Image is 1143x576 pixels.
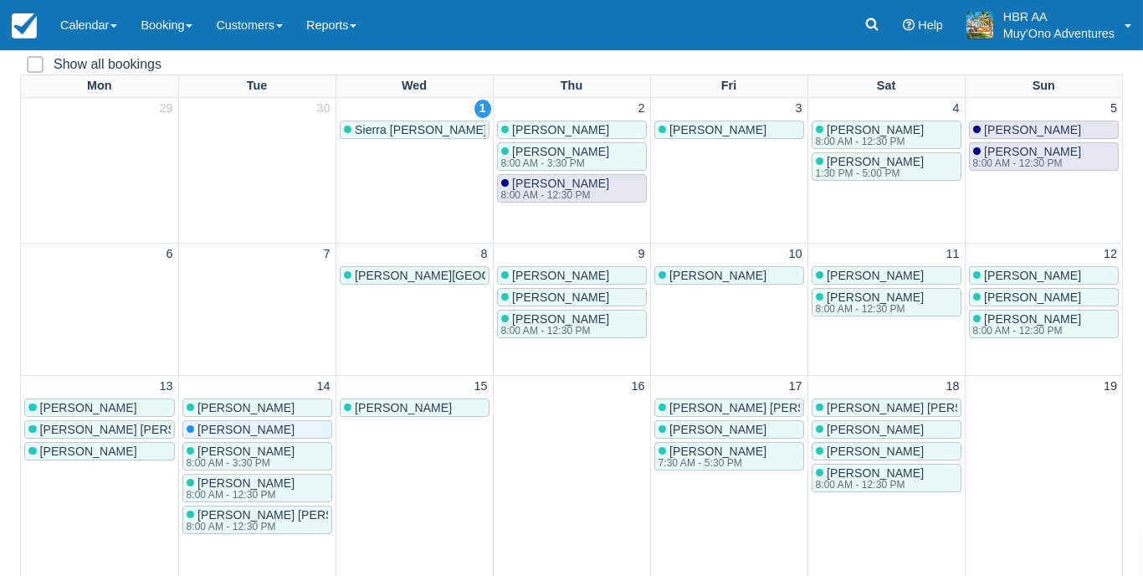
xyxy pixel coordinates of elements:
[654,399,804,417] a: [PERSON_NAME] [PERSON_NAME]
[969,266,1120,285] a: [PERSON_NAME]
[512,123,609,136] span: [PERSON_NAME]
[182,399,332,417] a: [PERSON_NAME]
[243,75,271,97] a: Tue
[197,445,295,458] span: [PERSON_NAME]
[313,378,333,396] a: 14
[156,100,176,118] a: 29
[827,466,924,480] span: [PERSON_NAME]
[654,121,804,139] a: [PERSON_NAME]
[355,123,487,136] span: Sierra [PERSON_NAME]
[24,420,175,439] a: [PERSON_NAME] [PERSON_NAME]
[628,378,648,396] a: 16
[470,378,490,396] a: 15
[634,100,648,118] a: 2
[162,245,176,264] a: 6
[156,378,176,396] a: 13
[984,312,1081,326] span: [PERSON_NAME]
[669,269,766,282] span: [PERSON_NAME]
[918,18,943,32] span: Help
[512,269,609,282] span: [PERSON_NAME]
[816,304,921,314] div: 8:00 AM - 12:30 PM
[812,399,961,417] a: [PERSON_NAME] [PERSON_NAME]
[827,291,924,304] span: [PERSON_NAME]
[973,326,1079,336] div: 8:00 AM - 12:30 PM
[1003,25,1115,42] p: Muy'Ono Adventures
[816,136,921,147] div: 8:00 AM - 12:30 PM
[827,269,924,282] span: [PERSON_NAME]
[949,100,962,118] a: 4
[501,190,607,200] div: 8:00 AM - 12:30 PM
[501,158,607,168] div: 8:00 AM - 3:30 PM
[501,326,607,336] div: 8:00 AM - 12:30 PM
[497,142,647,171] a: [PERSON_NAME]8:00 AM - 3:30 PM
[497,121,647,139] a: [PERSON_NAME]
[1100,378,1120,396] a: 19
[659,458,764,468] div: 7:30 AM - 5:30 PM
[874,75,899,97] a: Sat
[827,423,924,436] span: [PERSON_NAME]
[512,145,609,158] span: [PERSON_NAME]
[812,442,961,460] a: [PERSON_NAME]
[903,19,915,31] i: Help
[984,291,1081,304] span: [PERSON_NAME]
[969,142,1120,171] a: [PERSON_NAME]8:00 AM - 12:30 PM
[654,442,804,471] a: [PERSON_NAME]7:30 AM - 5:30 PM
[792,100,805,118] a: 3
[812,288,961,316] a: [PERSON_NAME]8:00 AM - 12:30 PM
[1100,245,1120,264] a: 12
[827,155,924,168] span: [PERSON_NAME]
[320,245,333,264] a: 7
[812,464,961,492] a: [PERSON_NAME]8:00 AM - 12:30 PM
[718,75,740,97] a: Fri
[812,420,961,439] a: [PERSON_NAME]
[313,100,333,118] a: 30
[474,100,491,118] a: 1
[785,378,805,396] a: 17
[969,121,1120,139] a: [PERSON_NAME]
[340,266,489,285] a: [PERSON_NAME][GEOGRAPHIC_DATA]
[984,269,1081,282] span: [PERSON_NAME]
[827,401,1024,414] span: [PERSON_NAME] [PERSON_NAME]
[634,245,648,264] a: 9
[182,506,332,534] a: [PERSON_NAME] [PERSON_NAME]8:00 AM - 12:30 PM
[973,158,1079,168] div: 8:00 AM - 12:30 PM
[669,401,867,414] span: [PERSON_NAME] [PERSON_NAME]
[40,401,137,414] span: [PERSON_NAME]
[197,423,295,436] span: [PERSON_NAME]
[340,121,489,139] a: Sierra [PERSON_NAME]
[497,174,647,203] a: [PERSON_NAME]8:00 AM - 12:30 PM
[942,378,962,396] a: 18
[197,476,295,490] span: [PERSON_NAME]
[969,310,1120,338] a: [PERSON_NAME]8:00 AM - 12:30 PM
[812,152,961,181] a: [PERSON_NAME]1:30 PM - 5:00 PM
[497,288,647,306] a: [PERSON_NAME]
[557,75,586,97] a: Thu
[84,75,115,97] a: Mon
[669,123,766,136] span: [PERSON_NAME]
[182,474,332,502] a: [PERSON_NAME]8:00 AM - 12:30 PM
[816,168,921,178] div: 1:30 PM - 5:00 PM
[827,445,924,458] span: [PERSON_NAME]
[182,442,332,471] a: [PERSON_NAME]8:00 AM - 3:30 PM
[12,13,37,39] img: checkfront-main-nav-mini-logo.png
[969,288,1120,306] a: [PERSON_NAME]
[512,177,609,190] span: [PERSON_NAME]
[477,245,490,264] a: 8
[512,312,609,326] span: [PERSON_NAME]
[669,445,766,458] span: [PERSON_NAME]
[654,420,804,439] a: [PERSON_NAME]
[187,522,392,532] div: 8:00 AM - 12:30 PM
[355,401,452,414] span: [PERSON_NAME]
[497,310,647,338] a: [PERSON_NAME]8:00 AM - 12:30 PM
[942,245,962,264] a: 11
[812,121,961,149] a: [PERSON_NAME]8:00 AM - 12:30 PM
[197,508,395,522] span: [PERSON_NAME] [PERSON_NAME]
[984,145,1081,158] span: [PERSON_NAME]
[785,245,805,264] a: 10
[984,123,1081,136] span: [PERSON_NAME]
[182,420,332,439] a: [PERSON_NAME]
[24,399,175,417] a: [PERSON_NAME]
[812,266,961,285] a: [PERSON_NAME]
[512,291,609,304] span: [PERSON_NAME]
[54,56,161,73] div: Show all bookings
